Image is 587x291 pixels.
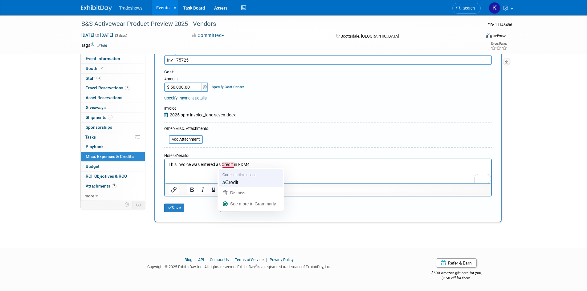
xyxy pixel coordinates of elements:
td: Personalize Event Tab Strip [122,201,132,209]
span: Scottsdale, [GEOGRAPHIC_DATA] [340,34,399,38]
span: Giveaways [86,105,106,110]
a: Asset Reservations [81,93,145,103]
span: Attachments [86,184,116,188]
span: Tasks [85,135,96,139]
a: Playbook [81,142,145,152]
div: In-Person [493,33,508,38]
iframe: Rich Text Area [165,159,491,183]
a: Travel Reservations2 [81,83,145,93]
span: 3 [96,76,101,80]
span: (3 days) [114,34,127,38]
a: Contact Us [210,257,229,262]
a: Terms of Service [235,257,264,262]
div: Amount [164,76,209,83]
a: Specify Payment Details [164,96,207,100]
span: [DATE] [DATE] [81,32,113,38]
a: Edit [97,43,107,48]
a: Budget [81,162,145,171]
span: 2025 ppm invoice_lane seven.docx [170,112,236,117]
span: Booth [86,66,104,71]
img: Format-Inperson.png [486,33,492,38]
div: Event Rating [491,42,507,45]
a: Misc. Expenses & Credits [81,152,145,161]
a: Tasks [81,132,145,142]
span: Sponsorships [86,125,112,130]
span: | [265,257,269,262]
span: 5 [108,115,112,119]
span: Event ID: 11146486 [487,22,512,27]
span: Staff [86,76,101,81]
span: Playbook [86,144,104,149]
span: more [84,193,94,198]
a: Blog [185,257,192,262]
div: : [164,106,236,112]
a: Sponsorships [81,123,145,132]
a: API [198,257,204,262]
span: 2 [125,86,129,90]
a: Search [452,3,481,14]
span: to [94,33,100,38]
span: | [230,257,234,262]
span: | [205,257,209,262]
div: Notes/Details: [164,150,492,159]
img: ExhibitDay [81,5,112,11]
span: Misc. Expenses & Credits [86,154,134,159]
button: Italic [198,185,208,194]
img: Karyna Kitsmey [489,2,500,14]
a: ROI, Objectives & ROO [81,172,145,181]
a: Shipments5 [81,113,145,122]
a: Booth [81,64,145,73]
span: Shipments [86,115,112,120]
a: Giveaways [81,103,145,112]
span: Asset Reservations [86,95,122,100]
div: Other/Misc. Attachments: [164,126,209,133]
a: Privacy Policy [270,257,294,262]
span: Tradeshows [119,6,143,10]
a: Staff3 [81,74,145,83]
div: Cost: [164,69,492,75]
span: 7 [112,184,116,188]
button: Save [164,204,185,212]
a: Remove Attachment [164,112,170,117]
div: $150 off for them. [407,276,506,281]
a: more [81,191,145,201]
div: Copyright © 2025 ExhibitDay, Inc. All rights reserved. ExhibitDay is a registered trademark of Ex... [81,263,398,270]
button: Bold [187,185,197,194]
button: Committed [190,32,226,39]
div: S&S Activewear Product Preview 2025 - Vendors [79,18,471,30]
td: Tags [81,42,107,48]
a: Event Information [81,54,145,63]
td: Toggle Event Tabs [132,201,145,209]
button: Insert/edit link [169,185,179,194]
button: Underline [208,185,219,194]
span: | [193,257,197,262]
div: $500 Amazon gift card for you, [407,266,506,281]
a: Specify Cost Center [212,85,244,89]
div: Event Format [444,32,508,41]
span: Travel Reservations [86,85,129,90]
a: Refer & Earn [436,258,477,268]
span: Budget [86,164,100,169]
sup: ® [255,264,257,268]
i: Booth reservation complete [100,67,103,70]
span: ROI, Objectives & ROO [86,174,127,179]
span: Search [461,6,475,10]
span: Invoice [164,106,177,111]
span: Event Information [86,56,120,61]
a: Attachments7 [81,181,145,191]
